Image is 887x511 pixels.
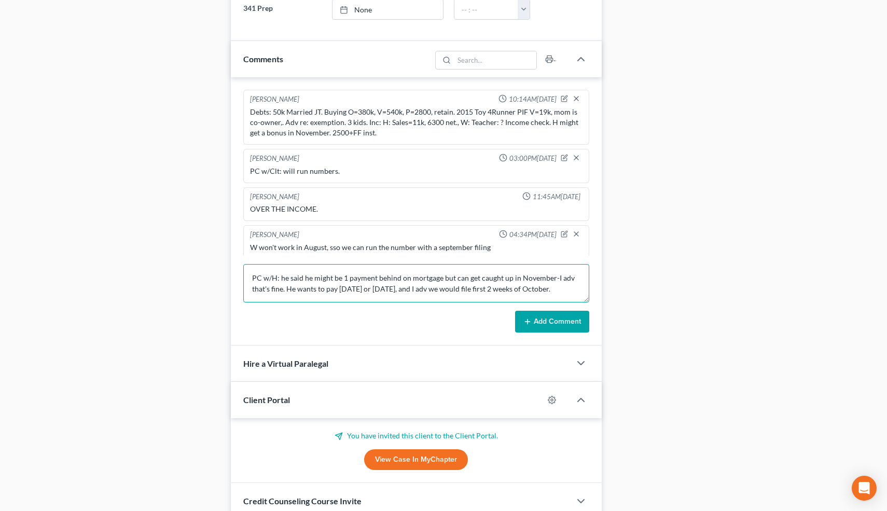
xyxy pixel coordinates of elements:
button: Add Comment [515,311,589,333]
div: PC w/Clt: will run numbers. [250,166,583,176]
div: [PERSON_NAME] [250,192,299,202]
div: W won't work in August, sso we can run the number with a september filing [250,242,583,253]
span: Hire a Virtual Paralegal [243,358,328,368]
span: Comments [243,54,283,64]
span: 03:00PM[DATE] [509,154,557,163]
span: 04:34PM[DATE] [509,230,557,240]
span: 11:45AM[DATE] [533,192,580,202]
div: Debts: 50k Married JT. Buying O=380k, V=540k, P=2800, retain. 2015 Toy 4Runner PIF V=19k, mom is ... [250,107,583,138]
div: [PERSON_NAME] [250,230,299,240]
span: Client Portal [243,395,290,405]
span: 10:14AM[DATE] [509,94,557,104]
div: Open Intercom Messenger [852,476,877,501]
p: You have invited this client to the Client Portal. [243,431,590,441]
div: [PERSON_NAME] [250,154,299,164]
div: OVER THE INCOME. [250,204,583,214]
input: Search... [454,51,537,69]
span: Credit Counseling Course Invite [243,496,362,506]
div: [PERSON_NAME] [250,94,299,105]
a: View Case in MyChapter [364,449,468,470]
